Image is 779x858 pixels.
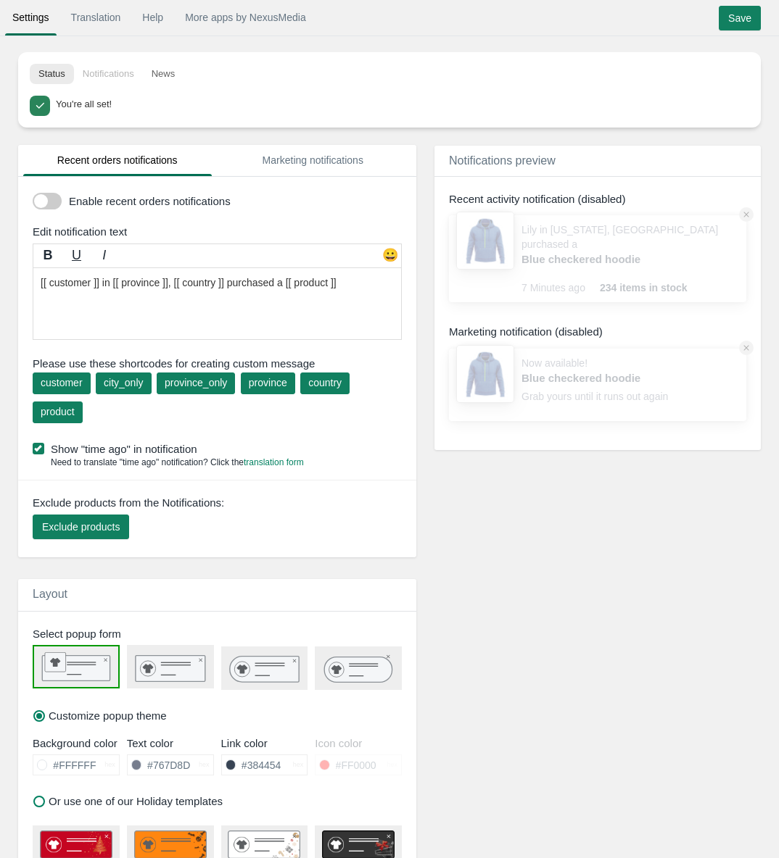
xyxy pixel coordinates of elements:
[33,588,67,600] span: Layout
[56,96,745,112] div: You're all set!
[719,6,761,30] input: Save
[30,64,74,84] button: Status
[22,626,420,641] div: Select popup form
[249,375,287,390] div: province
[33,708,167,723] label: Customize popup theme
[33,441,409,457] label: Show "time ago" in notification
[33,457,304,469] div: Need to translate "time ago" notification? Click the
[33,356,402,371] span: Please use these shortcodes for creating custom message
[5,4,57,30] a: Settings
[42,521,120,533] span: Exclude products
[221,736,308,751] div: Link color
[293,760,304,770] span: hex
[315,736,402,751] div: Icon color
[308,375,342,390] div: country
[33,515,129,539] button: Exclude products
[104,760,115,770] span: hex
[449,154,556,167] span: Notifications preview
[41,375,83,390] div: customer
[522,370,674,386] a: Blue checkered hoodie
[522,251,674,267] a: Blue checkered hoodie
[522,356,674,414] div: Now available! Grab yours until it runs out again
[600,280,688,295] span: 234 items in stock
[64,4,128,30] a: Translation
[522,222,739,280] div: Lily in [US_STATE], [GEOGRAPHIC_DATA] purchased a
[127,736,214,751] div: Text color
[379,246,401,268] div: 😀
[102,248,106,262] i: I
[44,248,53,262] b: B
[33,736,120,751] div: Background color
[456,212,514,270] img: 80x80_sample.jpg
[104,375,143,390] div: city_only
[69,193,398,209] label: Enable recent orders notifications
[33,495,224,510] span: Exclude products from the Notifications:
[219,145,408,176] a: Marketing notifications
[199,760,210,770] span: hex
[33,267,402,340] textarea: [[ customer ]] in [[ province ]], [[ country ]] purchased a [[ product ]]
[23,145,212,176] a: Recent orders notifications
[244,457,304,467] a: translation form
[135,4,170,30] a: Help
[387,760,397,770] span: hex
[143,64,184,84] button: News
[456,345,514,403] img: 80x80_sample.jpg
[41,404,75,419] div: product
[522,280,600,295] span: 7 Minutes ago
[165,375,227,390] div: province_only
[33,794,223,809] label: Or use one of our Holiday templates
[72,248,81,262] u: U
[22,224,420,239] div: Edit notification text
[178,4,313,30] a: More apps by NexusMedia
